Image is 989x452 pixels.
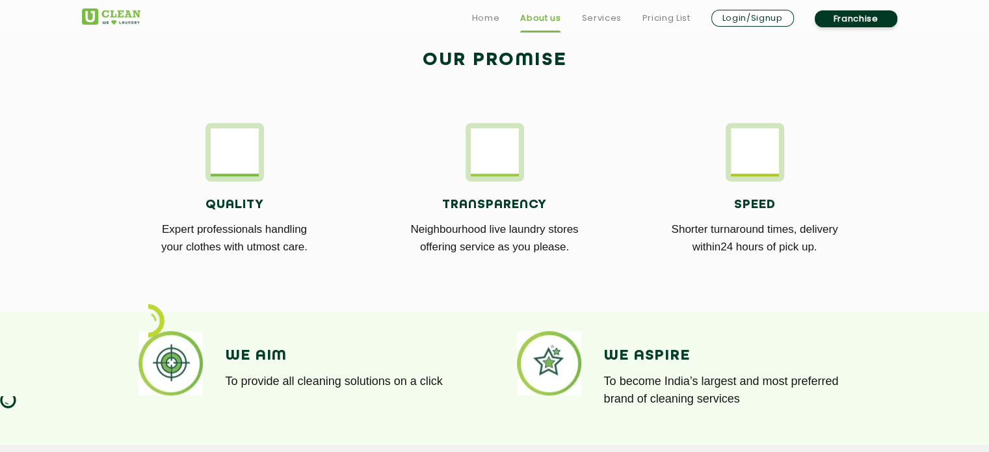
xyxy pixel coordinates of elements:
a: Home [472,10,500,26]
img: promise_icon_2_11zon.webp [471,128,519,173]
h4: Speed [635,198,875,212]
p: Expert professionals handling your clothes with utmost care. [114,220,355,256]
h4: Quality [114,198,355,212]
img: Laundry [211,128,259,173]
p: Shorter turnaround times, delivery within24 hours of pick up. [635,220,875,256]
h4: We Aim [226,347,475,364]
p: To become India’s largest and most preferred brand of cleaning services [604,373,854,408]
p: Neighbourhood live laundry stores offering service as you please. [375,220,615,256]
h4: Transparency [375,198,615,212]
img: promise_icon_4_11zon.webp [138,331,203,395]
img: promise_icon_5_11zon.webp [517,331,581,395]
img: icon_2.png [148,304,165,338]
a: Franchise [815,10,897,27]
p: To provide all cleaning solutions on a click [226,373,475,390]
a: About us [520,10,560,26]
h4: We Aspire [604,347,854,364]
a: Login/Signup [711,10,794,27]
a: Pricing List [642,10,691,26]
h2: Our Promise [82,45,908,76]
a: Services [581,10,621,26]
img: UClean Laundry and Dry Cleaning [82,8,140,25]
img: promise_icon_3_11zon.webp [731,128,779,173]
